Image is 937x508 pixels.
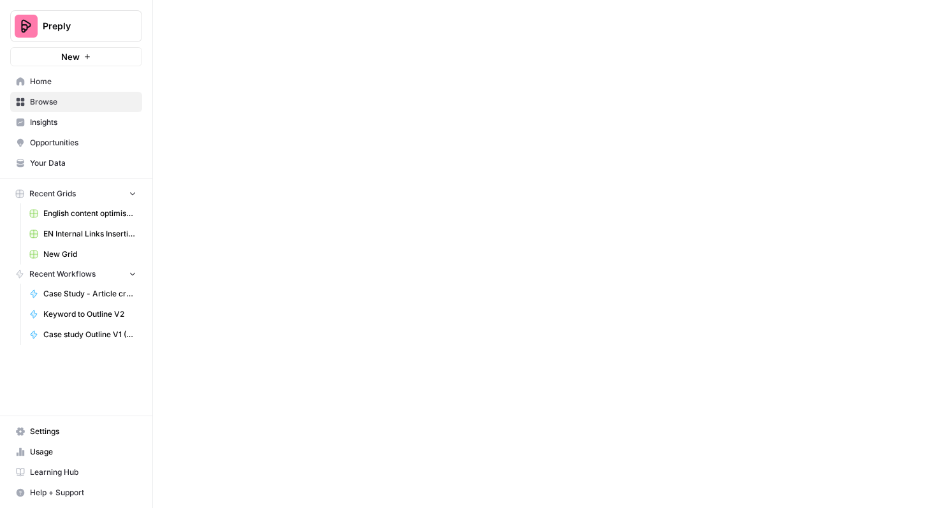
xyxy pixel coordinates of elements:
[10,442,142,462] a: Usage
[43,20,120,33] span: Preply
[10,184,142,203] button: Recent Grids
[30,157,136,169] span: Your Data
[29,268,96,280] span: Recent Workflows
[30,137,136,149] span: Opportunities
[10,462,142,483] a: Learning Hub
[24,324,142,345] a: Case study Outline V1 (Duplicate test)
[30,426,136,437] span: Settings
[30,467,136,478] span: Learning Hub
[10,112,142,133] a: Insights
[24,203,142,224] a: English content optimisation
[61,50,80,63] span: New
[24,244,142,265] a: New Grid
[30,487,136,498] span: Help + Support
[10,92,142,112] a: Browse
[43,329,136,340] span: Case study Outline V1 (Duplicate test)
[29,188,76,200] span: Recent Grids
[30,96,136,108] span: Browse
[10,71,142,92] a: Home
[30,76,136,87] span: Home
[10,47,142,66] button: New
[10,421,142,442] a: Settings
[30,117,136,128] span: Insights
[10,153,142,173] a: Your Data
[10,10,142,42] button: Workspace: Preply
[24,304,142,324] a: Keyword to Outline V2
[10,483,142,503] button: Help + Support
[10,265,142,284] button: Recent Workflows
[43,228,136,240] span: EN Internal Links Insertion
[43,288,136,300] span: Case Study - Article creation
[43,249,136,260] span: New Grid
[30,446,136,458] span: Usage
[43,208,136,219] span: English content optimisation
[15,15,38,38] img: Preply Logo
[43,308,136,320] span: Keyword to Outline V2
[24,224,142,244] a: EN Internal Links Insertion
[24,284,142,304] a: Case Study - Article creation
[10,133,142,153] a: Opportunities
